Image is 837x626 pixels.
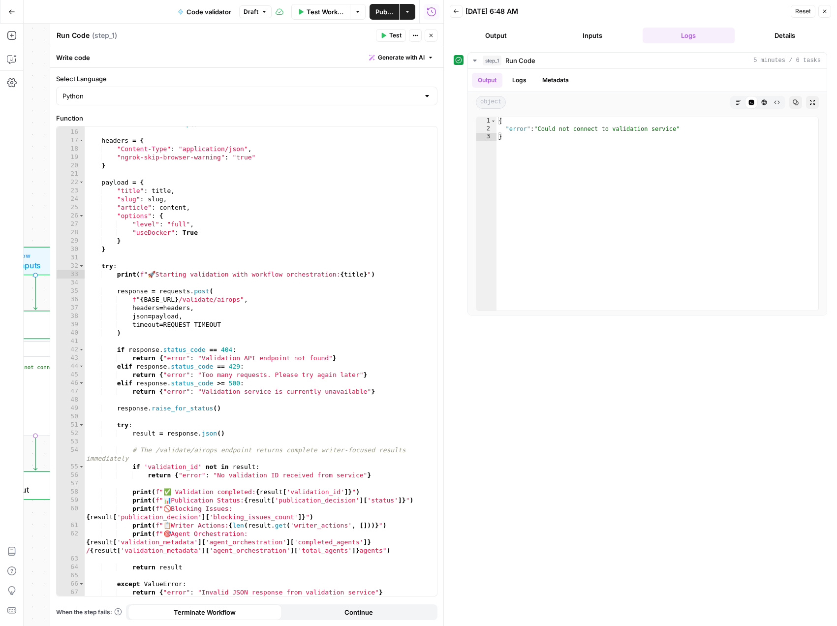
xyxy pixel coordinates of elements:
span: Code validator [186,7,231,17]
div: 3 [476,133,496,141]
div: 56 [57,471,85,479]
div: 34 [57,279,85,287]
div: 29 [57,237,85,245]
div: 20 [57,161,85,170]
div: 35 [57,287,85,295]
div: 66 [57,580,85,588]
button: Output [472,73,502,88]
div: 24 [57,195,85,203]
div: 23 [57,187,85,195]
div: 64 [57,563,85,571]
div: 25 [57,203,85,212]
span: Workflow [4,251,62,260]
g: Edge from step_1 to end [33,436,37,470]
span: Toggle code folding, rows 22 through 30 [79,178,84,187]
div: 62 [57,530,85,555]
button: Inputs [546,28,639,43]
div: 51 [57,421,85,429]
button: Details [739,28,831,43]
div: 16 [57,128,85,136]
label: Select Language [56,74,437,84]
span: 5 minutes / 6 tasks [753,56,821,65]
span: Toggle code folding, rows 17 through 20 [79,136,84,145]
button: Test [376,29,406,42]
div: 58 [57,488,85,496]
div: 18 [57,145,85,153]
div: 37 [57,304,85,312]
div: 19 [57,153,85,161]
span: Reset [795,7,811,16]
div: 55 [57,463,85,471]
button: Test Workflow [291,4,350,20]
div: 28 [57,228,85,237]
button: 5 minutes / 6 tasks [468,53,827,68]
div: 21 [57,170,85,178]
span: Generate with AI [378,53,425,62]
span: Toggle code folding, rows 26 through 29 [79,212,84,220]
span: Toggle code folding, rows 44 through 45 [79,362,84,371]
div: 36 [57,295,85,304]
button: Continue [282,604,436,620]
div: 1 [476,117,496,125]
textarea: Run Code [57,31,90,40]
div: 17 [57,136,85,145]
span: Terminate Workflow [174,607,236,617]
div: 5 minutes / 6 tasks [468,69,827,315]
div: 43 [57,354,85,362]
div: 65 [57,571,85,580]
span: step_1 [483,56,501,65]
div: 45 [57,371,85,379]
div: 46 [57,379,85,387]
div: 47 [57,387,85,396]
button: Logs [643,28,735,43]
span: Continue [344,607,373,617]
span: Toggle code folding, rows 66 through 67 [79,580,84,588]
span: Toggle code folding, rows 46 through 47 [79,379,84,387]
div: 38 [57,312,85,320]
span: Set Inputs [4,259,62,271]
span: Output [4,484,84,496]
div: 40 [57,329,85,337]
span: Publish [375,7,393,17]
label: Function [56,113,437,123]
button: Generate with AI [365,51,437,64]
g: Edge from start to step_1 [33,275,37,310]
div: 2 [476,125,496,133]
input: Python [62,91,419,101]
div: 31 [57,253,85,262]
a: When the step fails: [56,608,122,617]
span: Test Workflow [307,7,344,17]
button: Draft [239,5,272,18]
button: Output [450,28,542,43]
div: 52 [57,429,85,438]
div: 63 [57,555,85,563]
div: 67 [57,588,85,596]
div: 42 [57,345,85,354]
div: 48 [57,396,85,404]
span: Test [389,31,402,40]
div: 54 [57,446,85,463]
div: 50 [57,412,85,421]
button: Reset [791,5,815,18]
div: Write code [50,47,443,67]
button: Metadata [536,73,575,88]
div: 61 [57,521,85,530]
span: Toggle code folding, rows 51 through 64 [79,421,84,429]
div: 53 [57,438,85,446]
div: 41 [57,337,85,345]
span: Draft [244,7,258,16]
button: Logs [506,73,532,88]
div: 26 [57,212,85,220]
span: Toggle code folding, rows 1 through 3 [491,117,496,125]
button: Code validator [172,4,237,20]
span: object [476,96,506,109]
span: Toggle code folding, rows 55 through 56 [79,463,84,471]
div: 30 [57,245,85,253]
span: Toggle code folding, rows 42 through 43 [79,345,84,354]
div: 57 [57,479,85,488]
div: 49 [57,404,85,412]
button: Publish [370,4,399,20]
span: ( step_1 ) [92,31,117,40]
div: 33 [57,270,85,279]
